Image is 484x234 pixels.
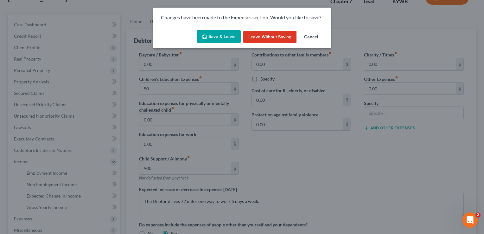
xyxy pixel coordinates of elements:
[462,212,478,228] iframe: Intercom live chat
[161,14,323,21] p: Changes have been made to the Expenses section. Would you like to save?
[299,31,323,43] button: Cancel
[475,212,481,218] span: 2
[197,30,241,43] button: Save & Leave
[243,31,296,43] button: Leave without Saving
